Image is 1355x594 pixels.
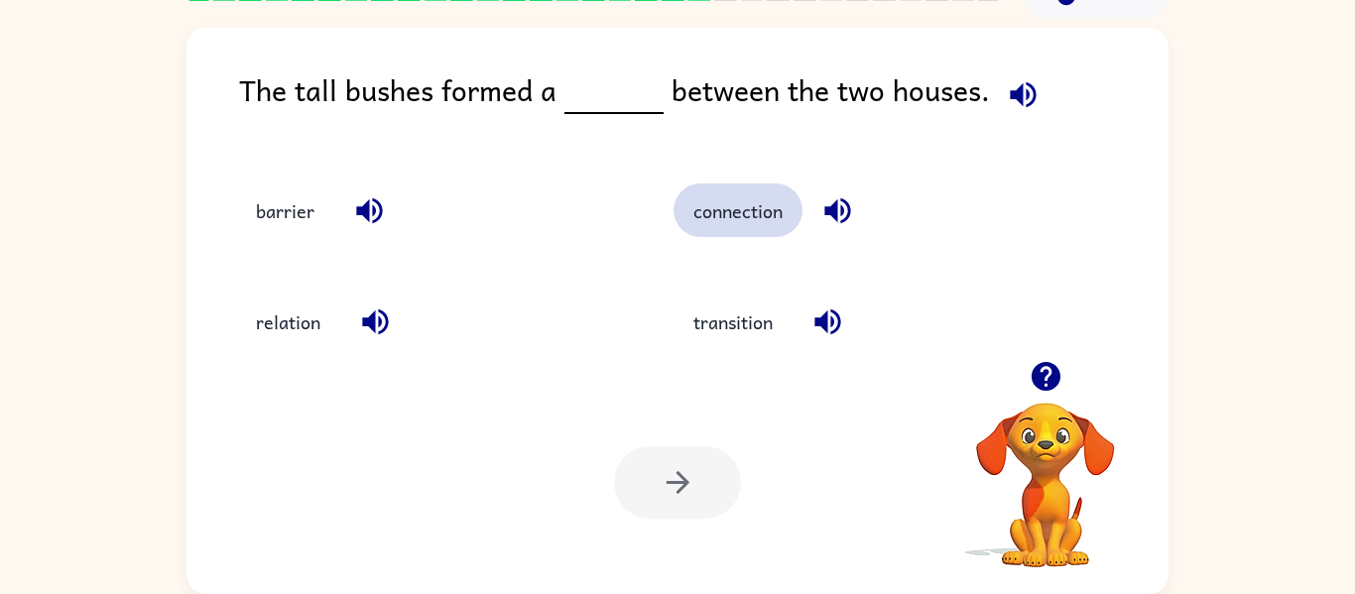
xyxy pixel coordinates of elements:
[946,372,1145,570] video: Your browser must support playing .mp4 files to use Literably. Please try using another browser.
[239,67,1169,144] div: The tall bushes formed a between the two houses.
[236,296,340,349] button: relation
[674,183,802,237] button: connection
[674,296,793,349] button: transition
[236,183,334,237] button: barrier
